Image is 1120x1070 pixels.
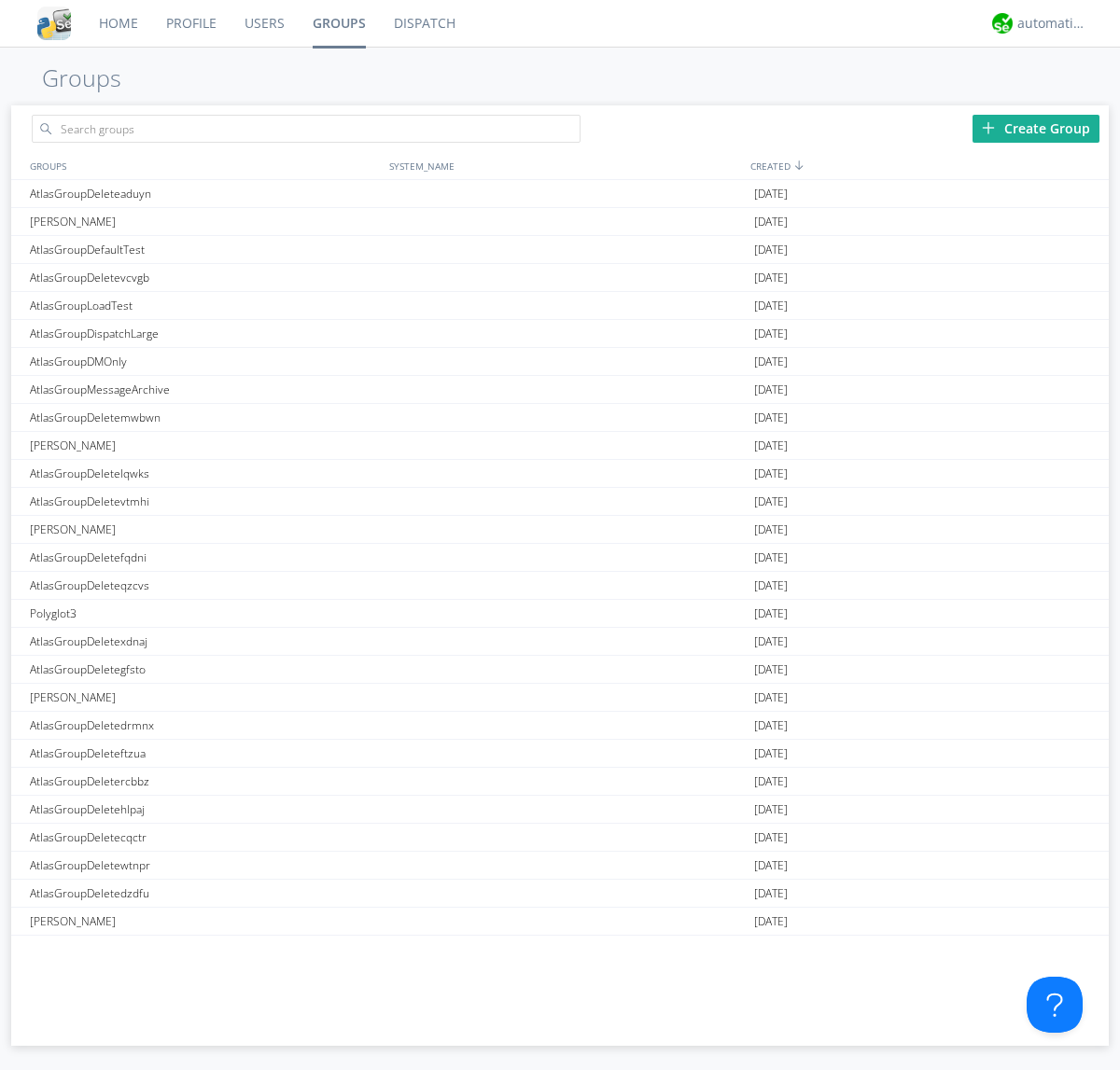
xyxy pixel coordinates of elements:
div: AtlasGroupDeleteqxpnb [25,936,385,963]
div: AtlasGroupDeletexdnaj [25,628,385,655]
span: [DATE] [754,460,788,488]
span: [DATE] [754,600,788,628]
a: AtlasGroupDefaultTest[DATE] [11,236,1109,264]
a: AtlasGroupMessageArchive[DATE] [11,376,1109,404]
a: [PERSON_NAME][DATE] [11,684,1109,712]
a: AtlasGroupDeleteqzcvs[DATE] [11,572,1109,600]
div: GROUPS [25,152,380,179]
img: d2d01cd9b4174d08988066c6d424eccd [992,13,1013,34]
div: [PERSON_NAME] [25,684,385,711]
div: [PERSON_NAME] [25,432,385,459]
div: AtlasGroupLoadTest [25,292,385,319]
a: [PERSON_NAME][DATE] [11,908,1109,936]
a: [PERSON_NAME][DATE] [11,516,1109,544]
a: AtlasGroupDeletefqdni[DATE] [11,544,1109,572]
div: AtlasGroupDeletemwbwn [25,404,385,431]
a: [PERSON_NAME][DATE] [11,432,1109,460]
a: AtlasGroupDeleteqxpnb[DATE] [11,936,1109,964]
iframe: Toggle Customer Support [1027,977,1083,1033]
span: [DATE] [754,236,788,264]
span: [DATE] [754,880,788,908]
div: AtlasGroupDispatchLarge [25,320,385,347]
a: AtlasGroupDeleteaduyn[DATE] [11,180,1109,208]
div: AtlasGroupMessageArchive [25,376,385,403]
div: AtlasGroupDeletelqwks [25,460,385,487]
a: Polyglot3[DATE] [11,600,1109,628]
input: Search groups [32,115,581,143]
a: AtlasGroupDeletecqctr[DATE] [11,824,1109,852]
a: AtlasGroupDeletemwbwn[DATE] [11,404,1109,432]
a: AtlasGroupDeletegfsto[DATE] [11,656,1109,684]
div: [PERSON_NAME] [25,908,385,935]
span: [DATE] [754,376,788,404]
a: AtlasGroupDeletedzdfu[DATE] [11,880,1109,908]
a: AtlasGroupDMOnly[DATE] [11,348,1109,376]
div: AtlasGroupDeleteftzua [25,740,385,767]
img: cddb5a64eb264b2086981ab96f4c1ba7 [37,7,71,40]
a: AtlasGroupDeleteftzua[DATE] [11,740,1109,768]
span: [DATE] [754,348,788,376]
div: [PERSON_NAME] [25,516,385,543]
div: AtlasGroupDeleteaduyn [25,180,385,207]
div: AtlasGroupDMOnly [25,348,385,375]
a: AtlasGroupLoadTest[DATE] [11,292,1109,320]
div: AtlasGroupDeletefqdni [25,544,385,571]
a: AtlasGroupDeletexdnaj[DATE] [11,628,1109,656]
a: AtlasGroupDeletevcvgb[DATE] [11,264,1109,292]
a: AtlasGroupDeletevtmhi[DATE] [11,488,1109,516]
span: [DATE] [754,796,788,824]
span: [DATE] [754,936,788,964]
a: AtlasGroupDeletehlpaj[DATE] [11,796,1109,824]
span: [DATE] [754,516,788,544]
span: [DATE] [754,292,788,320]
div: AtlasGroupDeletedrmnx [25,712,385,739]
div: AtlasGroupDeletedzdfu [25,880,385,907]
div: Polyglot3 [25,600,385,627]
div: AtlasGroupDeletecqctr [25,824,385,851]
div: AtlasGroupDeleteqzcvs [25,572,385,599]
div: AtlasGroupDefaultTest [25,236,385,263]
a: AtlasGroupDeletelqwks[DATE] [11,460,1109,488]
div: AtlasGroupDeletevtmhi [25,488,385,515]
span: [DATE] [754,264,788,292]
div: AtlasGroupDeletegfsto [25,656,385,683]
div: SYSTEM_NAME [385,152,746,179]
span: [DATE] [754,544,788,572]
span: [DATE] [754,908,788,936]
div: AtlasGroupDeletewtnpr [25,852,385,879]
img: plus.svg [982,121,995,134]
span: [DATE] [754,852,788,880]
a: [PERSON_NAME][DATE] [11,208,1109,236]
span: [DATE] [754,432,788,460]
a: AtlasGroupDeletercbbz[DATE] [11,768,1109,796]
span: [DATE] [754,712,788,740]
span: [DATE] [754,824,788,852]
div: automation+atlas [1017,14,1087,33]
a: AtlasGroupDispatchLarge[DATE] [11,320,1109,348]
span: [DATE] [754,572,788,600]
span: [DATE] [754,740,788,768]
span: [DATE] [754,768,788,796]
div: Create Group [973,115,1099,143]
span: [DATE] [754,320,788,348]
span: [DATE] [754,404,788,432]
span: [DATE] [754,656,788,684]
div: AtlasGroupDeletercbbz [25,768,385,795]
span: [DATE] [754,488,788,516]
div: AtlasGroupDeletehlpaj [25,796,385,823]
span: [DATE] [754,180,788,208]
div: AtlasGroupDeletevcvgb [25,264,385,291]
div: [PERSON_NAME] [25,208,385,235]
span: [DATE] [754,208,788,236]
a: AtlasGroupDeletewtnpr[DATE] [11,852,1109,880]
div: CREATED [746,152,1109,179]
a: AtlasGroupDeletedrmnx[DATE] [11,712,1109,740]
span: [DATE] [754,628,788,656]
span: [DATE] [754,684,788,712]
